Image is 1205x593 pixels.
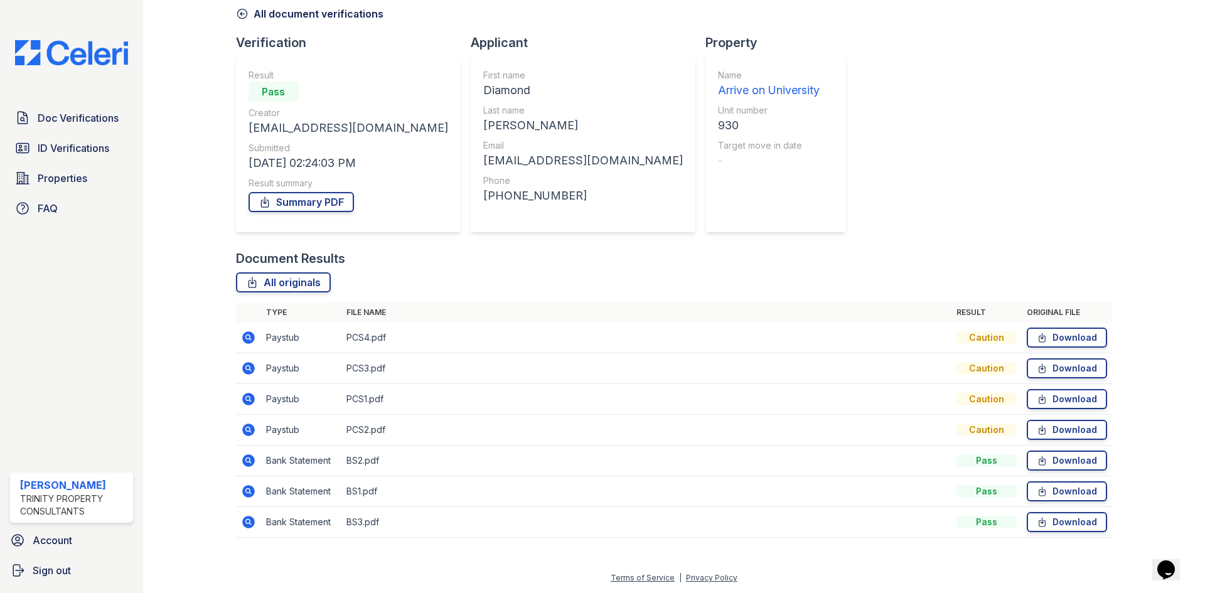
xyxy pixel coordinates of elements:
[705,34,856,51] div: Property
[1027,512,1107,532] a: Download
[261,302,341,323] th: Type
[483,104,683,117] div: Last name
[20,478,128,493] div: [PERSON_NAME]
[1027,328,1107,348] a: Download
[718,152,820,169] div: -
[341,476,951,507] td: BS1.pdf
[38,201,58,216] span: FAQ
[10,196,133,221] a: FAQ
[483,82,683,99] div: Diamond
[483,69,683,82] div: First name
[261,507,341,538] td: Bank Statement
[483,174,683,187] div: Phone
[20,493,128,518] div: Trinity Property Consultants
[261,476,341,507] td: Bank Statement
[341,353,951,384] td: PCS3.pdf
[956,485,1017,498] div: Pass
[1027,451,1107,471] a: Download
[718,139,820,152] div: Target move in date
[5,558,138,583] a: Sign out
[33,533,72,548] span: Account
[718,82,820,99] div: Arrive on University
[956,516,1017,528] div: Pass
[249,107,448,119] div: Creator
[236,272,331,292] a: All originals
[471,34,705,51] div: Applicant
[718,69,820,99] a: Name Arrive on University
[718,117,820,134] div: 930
[483,139,683,152] div: Email
[1027,358,1107,378] a: Download
[249,154,448,172] div: [DATE] 02:24:03 PM
[611,573,675,582] a: Terms of Service
[483,152,683,169] div: [EMAIL_ADDRESS][DOMAIN_NAME]
[236,250,345,267] div: Document Results
[341,507,951,538] td: BS3.pdf
[1152,543,1192,580] iframe: chat widget
[249,192,354,212] a: Summary PDF
[483,187,683,205] div: [PHONE_NUMBER]
[341,415,951,446] td: PCS2.pdf
[5,528,138,553] a: Account
[718,104,820,117] div: Unit number
[1022,302,1112,323] th: Original file
[341,323,951,353] td: PCS4.pdf
[261,323,341,353] td: Paystub
[679,573,682,582] div: |
[1027,481,1107,501] a: Download
[236,6,383,21] a: All document verifications
[341,302,951,323] th: File name
[261,384,341,415] td: Paystub
[341,446,951,476] td: BS2.pdf
[38,171,87,186] span: Properties
[236,34,471,51] div: Verification
[249,142,448,154] div: Submitted
[10,105,133,131] a: Doc Verifications
[718,69,820,82] div: Name
[38,110,119,126] span: Doc Verifications
[261,446,341,476] td: Bank Statement
[261,353,341,384] td: Paystub
[1027,389,1107,409] a: Download
[38,141,109,156] span: ID Verifications
[1027,420,1107,440] a: Download
[956,362,1017,375] div: Caution
[956,424,1017,436] div: Caution
[5,40,138,65] img: CE_Logo_Blue-a8612792a0a2168367f1c8372b55b34899dd931a85d93a1a3d3e32e68fde9ad4.png
[10,136,133,161] a: ID Verifications
[956,393,1017,405] div: Caution
[10,166,133,191] a: Properties
[951,302,1022,323] th: Result
[483,117,683,134] div: [PERSON_NAME]
[249,177,448,190] div: Result summary
[249,82,299,102] div: Pass
[341,384,951,415] td: PCS1.pdf
[249,69,448,82] div: Result
[261,415,341,446] td: Paystub
[686,573,737,582] a: Privacy Policy
[956,331,1017,344] div: Caution
[249,119,448,137] div: [EMAIL_ADDRESS][DOMAIN_NAME]
[33,563,71,578] span: Sign out
[956,454,1017,467] div: Pass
